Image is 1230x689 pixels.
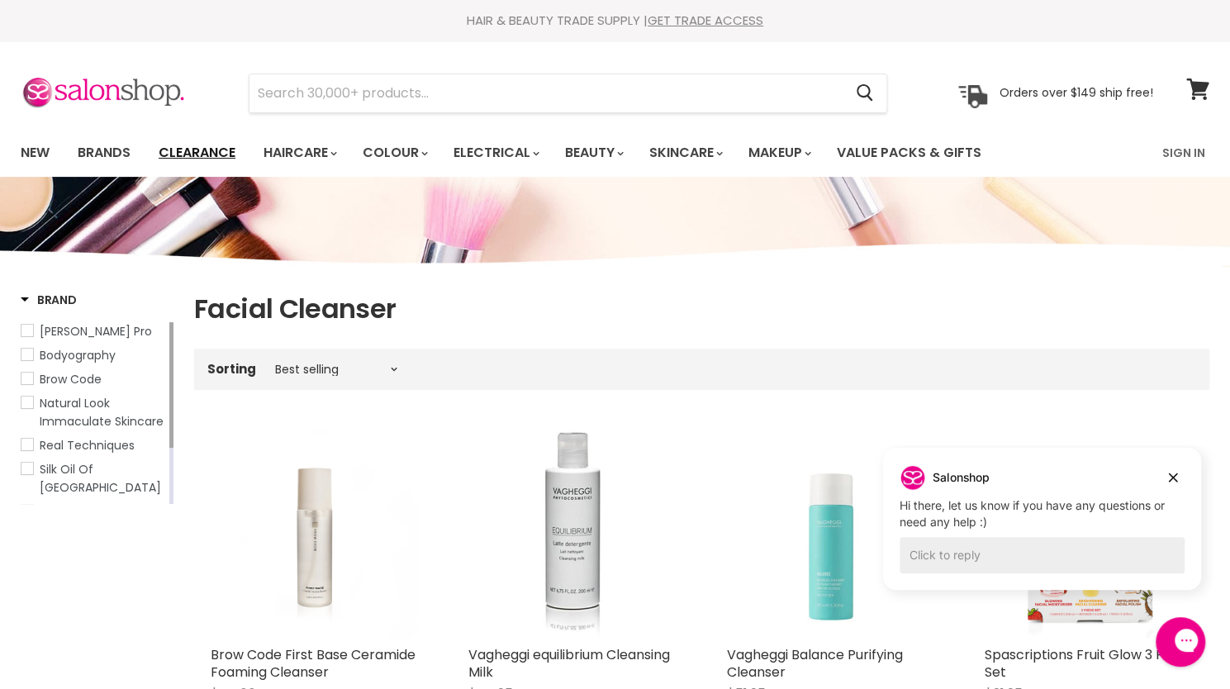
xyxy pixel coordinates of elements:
label: Sorting [207,362,256,376]
span: Real Techniques [40,437,135,454]
a: Colour [350,135,438,170]
iframe: Gorgias live chat messenger [1147,611,1213,672]
img: Spascriptions Fruit Glow 3 Piece Set [1019,430,1158,638]
ul: Main menu [8,129,1073,177]
a: Sign In [1152,135,1215,170]
a: Skincare [637,135,733,170]
button: Search [843,74,886,112]
a: Vagheggi Balance Purifying Cleanser [727,645,903,682]
span: Silk Oil Of [GEOGRAPHIC_DATA] [40,461,161,496]
a: Bodyography [21,346,166,364]
a: Spascriptions Fruit Glow 3 Piece Set [985,645,1191,682]
a: Brow Code [21,370,166,388]
a: Barber Pro [21,322,166,340]
a: Makeup [736,135,821,170]
p: Orders over $149 ship free! [1000,85,1153,100]
a: Clearance [146,135,248,170]
a: Electrical [441,135,549,170]
img: Vagheggi equilibrium Cleansing Milk [468,430,677,638]
a: Real Techniques [21,436,166,454]
a: Vagheggi equilibrium Cleansing Milk [468,645,670,682]
a: Brands [65,135,143,170]
a: Silk Oil Of Morocco [21,460,166,497]
a: Simplicité [21,502,166,520]
a: Natural Look Immaculate Skincare [21,394,166,430]
input: Search [249,74,843,112]
a: Beauty [553,135,634,170]
img: Brow Code First Base Ceramide Foaming Cleanser [211,430,419,638]
a: Brow Code First Base Ceramide Foaming Cleanser [211,645,416,682]
a: Haircare [251,135,347,170]
span: Bodyography [40,347,116,364]
span: Brow Code [40,371,102,387]
iframe: To enrich screen reader interactions, please activate Accessibility in Grammarly extension settings [871,445,1213,615]
span: Simplicité [40,503,96,520]
a: Spascriptions Fruit Glow 3 Piece Set [985,430,1193,638]
img: Vagheggi Balance Purifying Cleanser [727,430,935,638]
h3: Brand [21,292,77,308]
a: GET TRADE ACCESS [648,12,763,29]
span: [PERSON_NAME] Pro [40,323,152,340]
form: Product [249,74,887,113]
h1: Facial Cleanser [194,292,1209,326]
span: Natural Look Immaculate Skincare [40,395,164,430]
a: New [8,135,62,170]
a: Value Packs & Gifts [824,135,994,170]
